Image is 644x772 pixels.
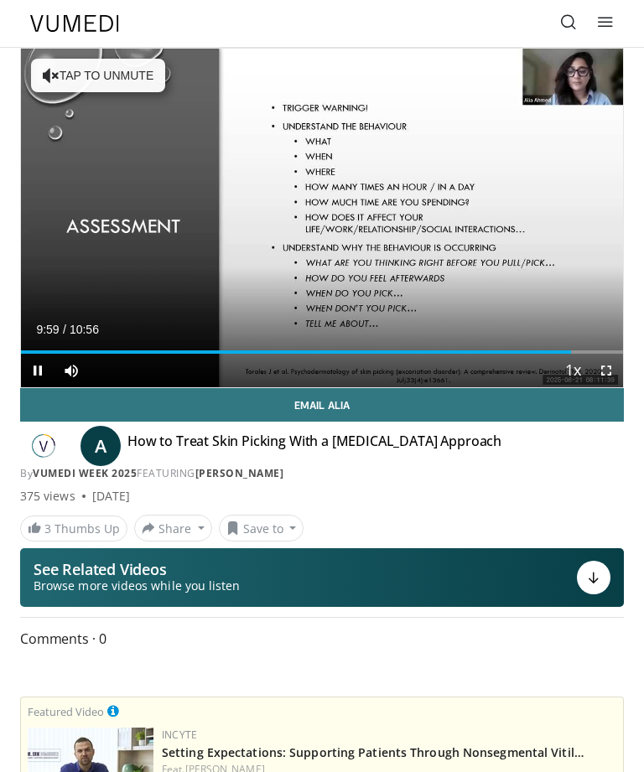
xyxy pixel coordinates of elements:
a: Incyte [162,728,197,742]
p: See Related Videos [34,561,240,578]
button: Tap to unmute [31,59,165,92]
a: [PERSON_NAME] [195,466,284,480]
button: Save to [219,515,304,541]
span: 375 views [20,488,75,505]
button: Share [134,515,212,541]
a: Setting Expectations: Supporting Patients Through Nonsegmental Vitil… [162,744,584,760]
button: Mute [55,354,88,387]
button: Pause [21,354,55,387]
img: Vumedi Week 2025 [20,433,67,459]
span: 3 [44,521,51,536]
span: 9:59 [36,323,59,336]
span: 10:56 [70,323,99,336]
span: / [63,323,66,336]
button: See Related Videos Browse more videos while you listen [20,548,624,607]
div: By FEATURING [20,466,624,481]
video-js: Video Player [21,49,623,387]
a: 3 Thumbs Up [20,516,127,541]
a: A [80,426,121,466]
div: [DATE] [92,488,130,505]
h4: How to Treat Skin Picking With a [MEDICAL_DATA] Approach [127,433,501,459]
span: Browse more videos while you listen [34,578,240,594]
img: VuMedi Logo [30,15,119,32]
span: Comments 0 [20,628,624,650]
a: Vumedi Week 2025 [33,466,137,480]
small: Featured Video [28,704,104,719]
button: Fullscreen [589,354,623,387]
a: Email Alia [20,388,624,422]
button: Playback Rate [556,354,589,387]
div: Progress Bar [21,350,623,354]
